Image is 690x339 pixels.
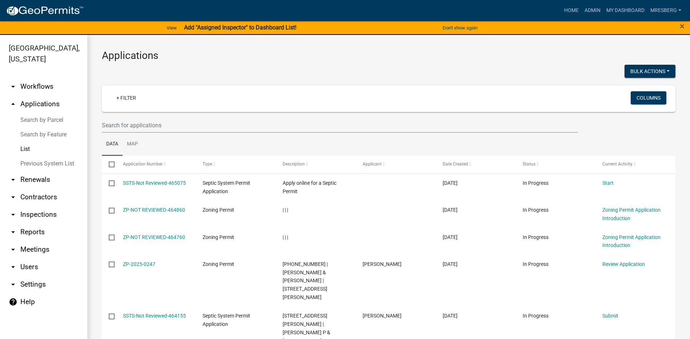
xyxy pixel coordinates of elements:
a: SSTS-Not Reviewed-465075 [123,180,186,186]
a: Data [102,133,123,156]
span: In Progress [523,180,549,186]
a: Home [561,4,582,17]
a: View [164,22,180,34]
span: Septic System Permit Application [203,313,250,327]
a: Map [123,133,142,156]
datatable-header-cell: Applicant [356,156,436,173]
i: arrow_drop_down [9,245,17,254]
span: Zoning Permit [203,234,234,240]
datatable-header-cell: Current Activity [595,156,675,173]
datatable-header-cell: Select [102,156,116,173]
span: × [680,21,685,31]
button: Don't show again [440,22,480,34]
span: Application Number [123,161,163,167]
span: 08/18/2025 [443,180,458,186]
a: + Filter [111,91,142,104]
span: Type [203,161,212,167]
button: Columns [631,91,666,104]
i: arrow_drop_down [9,193,17,202]
span: 57-010-1194 | NEUBAUER, ROGER & TAMARA | 7081 MATTILA RD | Dwelling [283,261,328,300]
a: Review Application [602,261,645,267]
i: arrow_drop_down [9,175,17,184]
span: | | | [283,234,288,240]
a: ZP-NOT REVIEWED-464860 [123,207,185,213]
a: Admin [582,4,603,17]
a: Zoning Permit Application Introduction [602,234,661,248]
strong: Add "Assigned Inspector" to Dashboard List! [184,24,296,31]
i: arrow_drop_down [9,82,17,91]
span: Lawrence Philip Birkhofer [363,313,402,319]
span: 08/16/2025 [443,234,458,240]
span: Status [523,161,535,167]
datatable-header-cell: Description [276,156,356,173]
a: Submit [602,313,618,319]
a: ZP-NOT REVIEWED-464760 [123,234,185,240]
datatable-header-cell: Application Number [116,156,196,173]
a: mresberg [647,4,684,17]
i: arrow_drop_down [9,210,17,219]
i: arrow_drop_up [9,100,17,108]
a: SSTS-Not Reviewed-464155 [123,313,186,319]
span: In Progress [523,207,549,213]
i: help [9,298,17,306]
span: Applicant [363,161,382,167]
span: Septic System Permit Application [203,180,250,194]
a: ZP-2025-0247 [123,261,155,267]
span: Current Activity [602,161,633,167]
input: Search for applications [102,118,578,133]
span: 08/15/2025 [443,261,458,267]
button: Close [680,22,685,31]
span: Zoning Permit [203,207,234,213]
i: arrow_drop_down [9,228,17,236]
a: Zoning Permit Application Introduction [602,207,661,221]
span: | | | [283,207,288,213]
i: arrow_drop_down [9,280,17,289]
span: Roger Neubauer [363,261,402,267]
datatable-header-cell: Type [196,156,276,173]
span: In Progress [523,261,549,267]
button: Bulk Actions [625,65,675,78]
span: Date Created [443,161,468,167]
i: arrow_drop_down [9,263,17,271]
span: Description [283,161,305,167]
span: Zoning Permit [203,261,234,267]
span: Apply online for a Septic Permit [283,180,336,194]
h3: Applications [102,49,675,62]
span: In Progress [523,313,549,319]
a: Start [602,180,614,186]
a: My Dashboard [603,4,647,17]
span: 08/14/2025 [443,313,458,319]
datatable-header-cell: Date Created [436,156,516,173]
span: 08/16/2025 [443,207,458,213]
datatable-header-cell: Status [515,156,595,173]
span: In Progress [523,234,549,240]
